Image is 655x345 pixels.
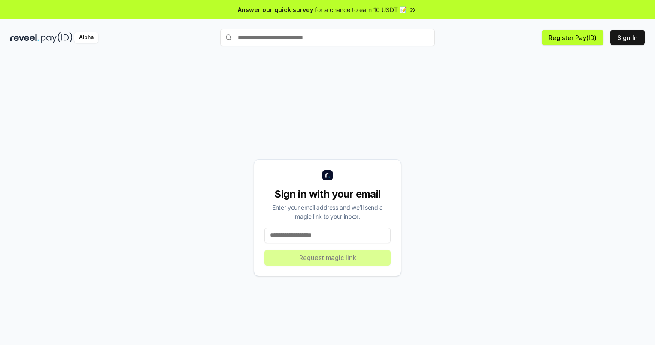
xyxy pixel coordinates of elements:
img: logo_small [322,170,333,180]
div: Sign in with your email [264,187,391,201]
span: for a chance to earn 10 USDT 📝 [315,5,407,14]
img: reveel_dark [10,32,39,43]
span: Answer our quick survey [238,5,313,14]
div: Alpha [74,32,98,43]
div: Enter your email address and we’ll send a magic link to your inbox. [264,203,391,221]
button: Register Pay(ID) [542,30,603,45]
img: pay_id [41,32,73,43]
button: Sign In [610,30,645,45]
